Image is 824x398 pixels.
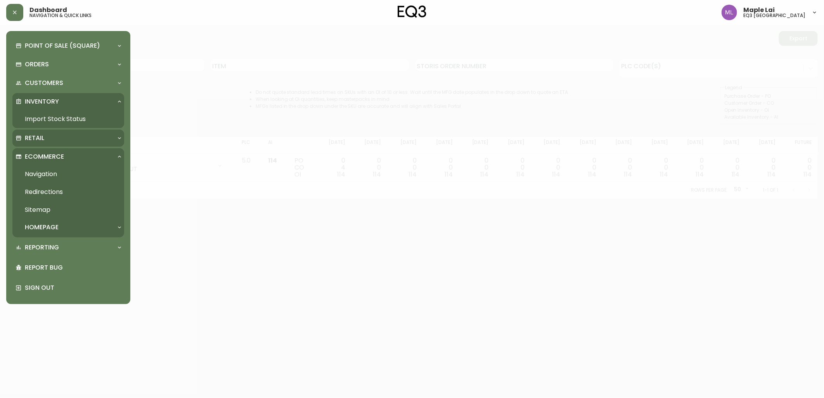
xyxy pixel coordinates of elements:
[743,7,775,13] span: Maple Lai
[722,5,737,20] img: 61e28cffcf8cc9f4e300d877dd684943
[12,258,124,278] div: Report Bug
[743,13,805,18] h5: eq3 [GEOGRAPHIC_DATA]
[12,130,124,147] div: Retail
[12,148,124,165] div: Ecommerce
[25,263,121,272] p: Report Bug
[12,56,124,73] div: Orders
[25,97,59,106] p: Inventory
[12,201,124,219] a: Sitemap
[12,278,124,298] div: Sign Out
[25,223,59,232] p: Homepage
[12,93,124,110] div: Inventory
[25,79,63,87] p: Customers
[12,239,124,256] div: Reporting
[25,134,44,142] p: Retail
[12,219,124,236] div: Homepage
[25,60,49,69] p: Orders
[12,110,124,128] a: Import Stock Status
[25,284,121,292] p: Sign Out
[12,37,124,54] div: Point of Sale (Square)
[29,7,67,13] span: Dashboard
[12,165,124,183] a: Navigation
[25,152,64,161] p: Ecommerce
[25,42,100,50] p: Point of Sale (Square)
[398,5,426,18] img: logo
[29,13,92,18] h5: navigation & quick links
[12,183,124,201] a: Redirections
[12,74,124,92] div: Customers
[25,243,59,252] p: Reporting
